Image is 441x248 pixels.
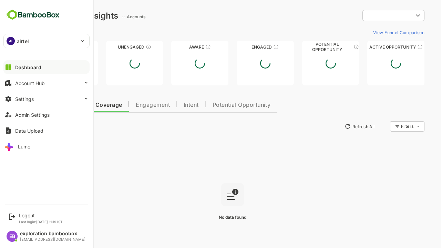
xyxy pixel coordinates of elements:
[19,220,63,224] p: Last login: [DATE] 11:19 IST
[147,44,204,50] div: Aware
[98,14,123,19] ag: -- Accounts
[112,102,146,108] span: Engagement
[338,9,400,22] div: ​
[15,128,43,134] div: Data Upload
[4,34,89,48] div: AIairtel
[393,44,399,50] div: These accounts have open opportunities which might be at any of the Sales Stages
[195,215,222,220] span: No data found
[20,231,85,237] div: exploration bamboobox
[3,108,90,122] button: Admin Settings
[3,92,90,106] button: Settings
[82,44,139,50] div: Unengaged
[188,102,247,108] span: Potential Opportunity
[317,121,353,132] button: Refresh All
[15,64,41,70] div: Dashboard
[329,44,335,50] div: These accounts are MQAs and can be passed on to Inside Sales
[343,44,400,50] div: Active Opportunity
[19,213,63,218] div: Logout
[15,96,34,102] div: Settings
[377,124,389,129] div: Filters
[376,120,400,133] div: Filters
[3,139,90,153] button: Lumo
[249,44,255,50] div: These accounts are warm, further nurturing would qualify them to MQAs
[346,27,400,38] button: View Funnel Comparison
[23,102,98,108] span: Data Quality and Coverage
[122,44,127,50] div: These accounts have not shown enough engagement and need nurturing
[160,102,175,108] span: Intent
[7,231,18,242] div: EB
[213,44,270,50] div: Engaged
[15,80,45,86] div: Account Hub
[3,8,62,21] img: BambooboxFullLogoMark.5f36c76dfaba33ec1ec1367b70bb1252.svg
[7,37,15,45] div: AI
[3,76,90,90] button: Account Hub
[20,237,85,242] div: [EMAIL_ADDRESS][DOMAIN_NAME]
[18,144,30,149] div: Lumo
[278,44,335,50] div: Potential Opportunity
[181,44,187,50] div: These accounts have just entered the buying cycle and need further nurturing
[17,120,67,133] button: New Insights
[3,60,90,74] button: Dashboard
[56,44,62,50] div: These accounts have not been engaged with for a defined time period
[15,112,50,118] div: Admin Settings
[17,44,74,50] div: Unreached
[3,124,90,137] button: Data Upload
[17,38,29,45] p: airtel
[17,11,94,21] div: Dashboard Insights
